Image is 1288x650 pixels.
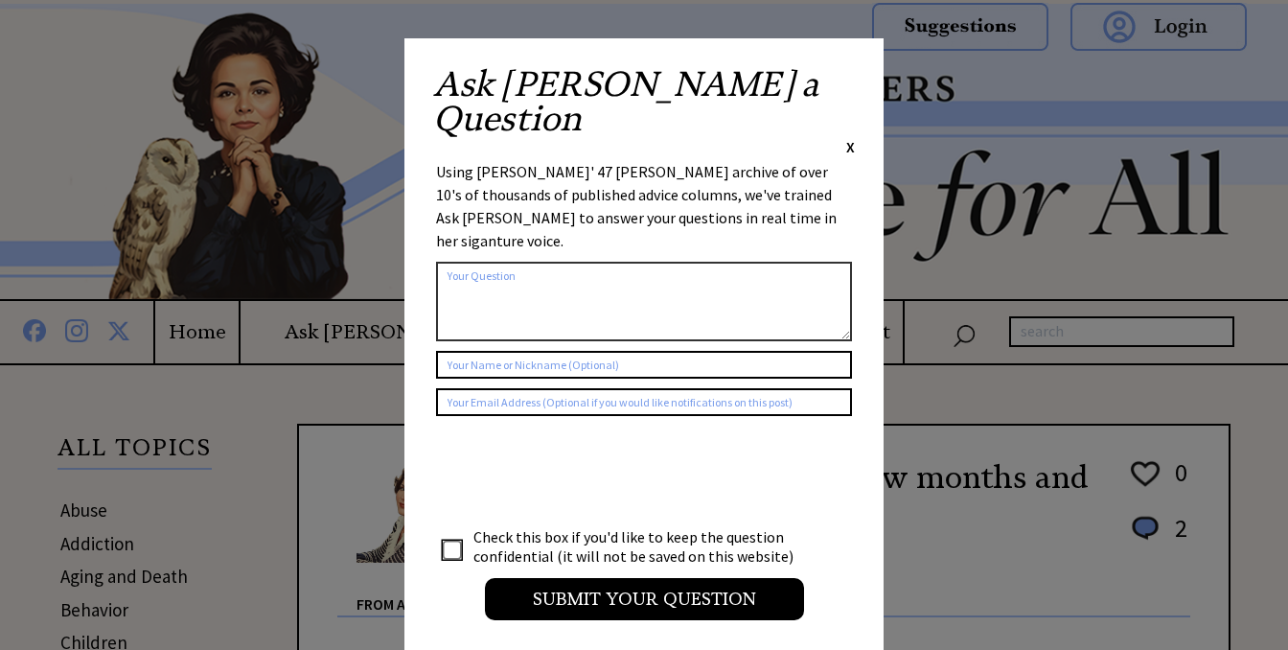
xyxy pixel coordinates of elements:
input: Your Name or Nickname (Optional) [436,351,852,379]
td: Check this box if you'd like to keep the question confidential (it will not be saved on this webs... [472,526,812,567]
input: Submit your Question [485,578,804,620]
iframe: reCAPTCHA [436,435,727,510]
input: Your Email Address (Optional if you would like notifications on this post) [436,388,852,416]
span: X [846,137,855,156]
h2: Ask [PERSON_NAME] a Question [433,67,855,136]
div: Using [PERSON_NAME]' 47 [PERSON_NAME] archive of over 10's of thousands of published advice colum... [436,160,852,252]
